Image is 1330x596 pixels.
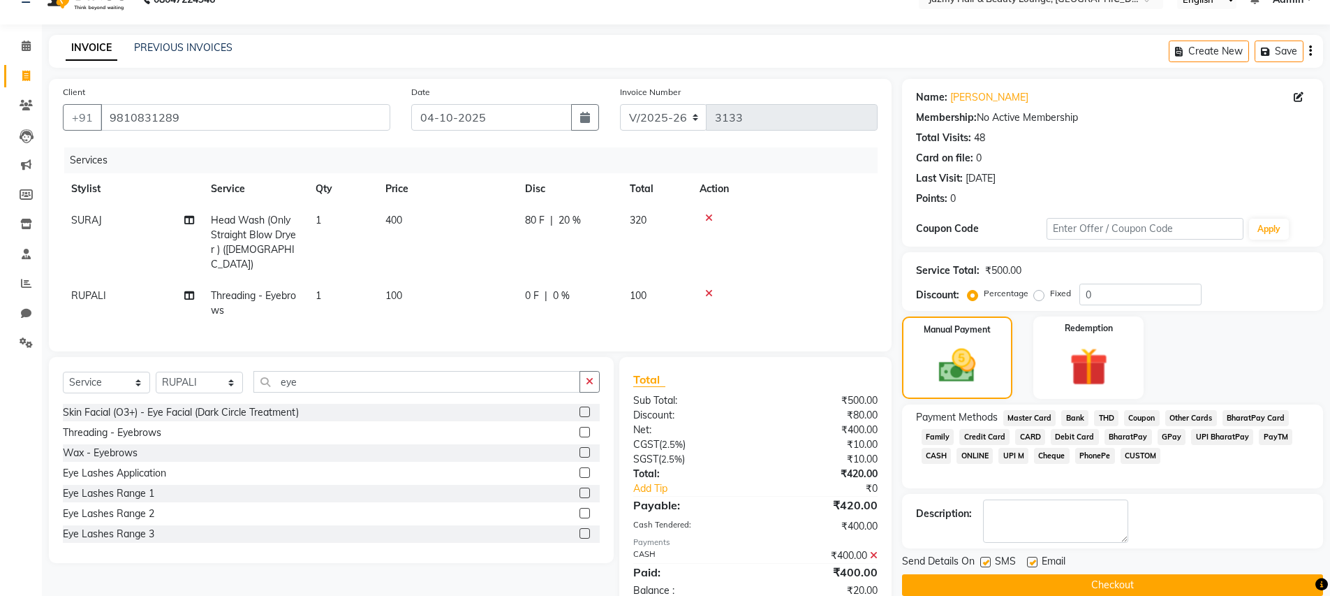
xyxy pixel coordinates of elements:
[385,214,402,226] span: 400
[377,173,517,205] th: Price
[525,289,539,303] span: 0 F
[691,173,878,205] th: Action
[316,289,321,302] span: 1
[755,548,888,563] div: ₹400.00
[385,289,402,302] span: 100
[202,173,307,205] th: Service
[1222,410,1290,426] span: BharatPay Card
[623,437,755,452] div: ( )
[559,213,581,228] span: 20 %
[1058,343,1120,391] img: _gift.svg
[966,171,996,186] div: [DATE]
[755,393,888,408] div: ₹500.00
[985,263,1021,278] div: ₹500.00
[1191,429,1253,445] span: UPI BharatPay
[63,173,202,205] th: Stylist
[916,110,1309,125] div: No Active Membership
[411,86,430,99] label: Date
[63,507,154,521] div: Eye Lashes Range 2
[1003,410,1056,426] span: Master Card
[63,86,85,99] label: Client
[974,131,985,145] div: 48
[71,289,106,302] span: RUPALI
[778,481,888,496] div: ₹0
[633,372,665,387] span: Total
[902,554,975,572] span: Send Details On
[623,497,755,514] div: Payable:
[916,263,980,278] div: Service Total:
[64,147,888,173] div: Services
[101,104,390,131] input: Search by Name/Mobile/Email/Code
[1169,41,1249,62] button: Create New
[623,408,755,423] div: Discount:
[630,214,646,226] span: 320
[211,214,296,270] span: Head Wash (Only Straight Blow Dryer ) ([DEMOGRAPHIC_DATA])
[916,131,971,145] div: Total Visits:
[630,289,646,302] span: 100
[623,519,755,534] div: Cash Tendered:
[916,110,977,125] div: Membership:
[922,448,952,464] span: CASH
[927,344,987,387] img: _cash.svg
[755,423,888,437] div: ₹400.00
[525,213,545,228] span: 80 F
[956,448,993,464] span: ONLINE
[662,439,683,450] span: 2.5%
[1042,554,1065,572] span: Email
[63,527,154,542] div: Eye Lashes Range 3
[976,151,982,166] div: 0
[902,574,1323,596] button: Checkout
[950,191,956,206] div: 0
[211,289,296,317] span: Threading - Eyebrows
[134,41,232,54] a: PREVIOUS INVOICES
[755,452,888,467] div: ₹10.00
[1255,41,1303,62] button: Save
[633,537,877,548] div: Payments
[71,214,102,226] span: SURAJ
[1050,287,1071,300] label: Fixed
[984,287,1028,300] label: Percentage
[995,554,1016,572] span: SMS
[1065,322,1113,335] label: Redemption
[633,438,659,451] span: CGST
[623,481,777,496] a: Add Tip
[253,371,580,393] input: Search or Scan
[545,289,547,303] span: |
[66,36,117,61] a: INVOICE
[1094,410,1118,426] span: THD
[922,429,954,445] span: Family
[755,437,888,452] div: ₹10.00
[755,467,888,481] div: ₹420.00
[63,405,299,420] div: Skin Facial (O3+) - Eye Facial (Dark Circle Treatment)
[755,564,888,581] div: ₹400.00
[1121,448,1161,464] span: CUSTOM
[959,429,1010,445] span: Credit Card
[623,564,755,581] div: Paid:
[916,288,959,303] div: Discount:
[623,423,755,437] div: Net:
[1104,429,1152,445] span: BharatPay
[307,173,377,205] th: Qty
[1259,429,1292,445] span: PayTM
[755,519,888,534] div: ₹400.00
[998,448,1028,464] span: UPI M
[517,173,621,205] th: Disc
[553,289,570,303] span: 0 %
[1034,448,1070,464] span: Cheque
[1015,429,1045,445] span: CARD
[620,86,681,99] label: Invoice Number
[1158,429,1186,445] span: GPay
[924,324,991,336] label: Manual Payment
[916,151,973,166] div: Card on file:
[1249,219,1289,240] button: Apply
[916,410,998,425] span: Payment Methods
[916,221,1047,236] div: Coupon Code
[1165,410,1217,426] span: Other Cards
[623,393,755,408] div: Sub Total:
[63,446,138,460] div: Wax - Eyebrows
[550,213,553,228] span: |
[1047,218,1243,240] input: Enter Offer / Coupon Code
[1124,410,1160,426] span: Coupon
[623,467,755,481] div: Total:
[1061,410,1088,426] span: Bank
